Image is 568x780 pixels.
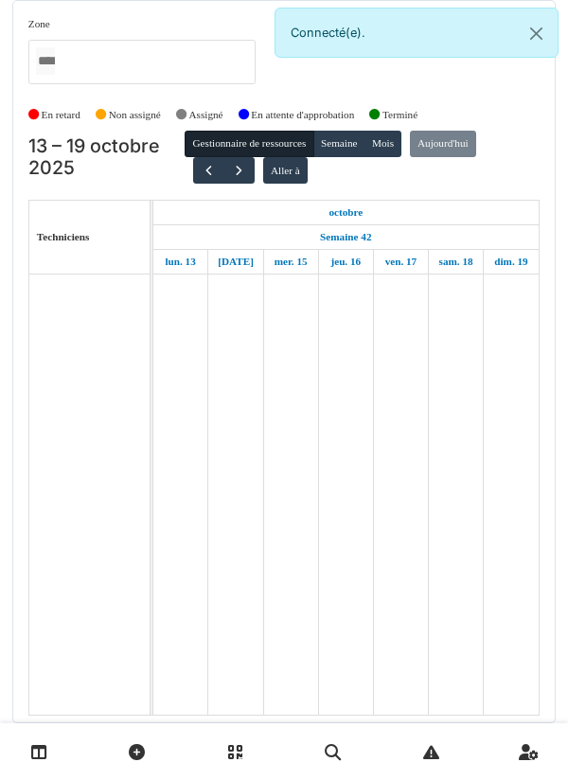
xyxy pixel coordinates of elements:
label: Terminé [382,107,417,123]
label: Assigné [189,107,223,123]
a: 16 octobre 2025 [326,250,365,274]
label: En retard [42,107,80,123]
a: 18 octobre 2025 [435,250,478,274]
button: Aller à [263,157,308,184]
h2: 13 – 19 octobre 2025 [28,135,185,180]
button: Précédent [193,157,224,185]
input: Tous [36,47,55,75]
a: 17 octobre 2025 [381,250,422,274]
a: Semaine 42 [315,225,376,249]
div: Connecté(e). [275,8,559,58]
button: Suivant [223,157,255,185]
label: En attente d'approbation [251,107,354,123]
a: 19 octobre 2025 [489,250,532,274]
a: 14 octobre 2025 [213,250,258,274]
a: 15 octobre 2025 [270,250,312,274]
button: Aujourd'hui [410,131,476,157]
label: Non assigné [109,107,161,123]
span: Techniciens [37,231,90,242]
button: Close [515,9,558,59]
a: 13 octobre 2025 [324,201,367,224]
button: Semaine [313,131,365,157]
a: 13 octobre 2025 [160,250,200,274]
label: Zone [28,16,50,32]
button: Mois [364,131,402,157]
button: Gestionnaire de ressources [185,131,313,157]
